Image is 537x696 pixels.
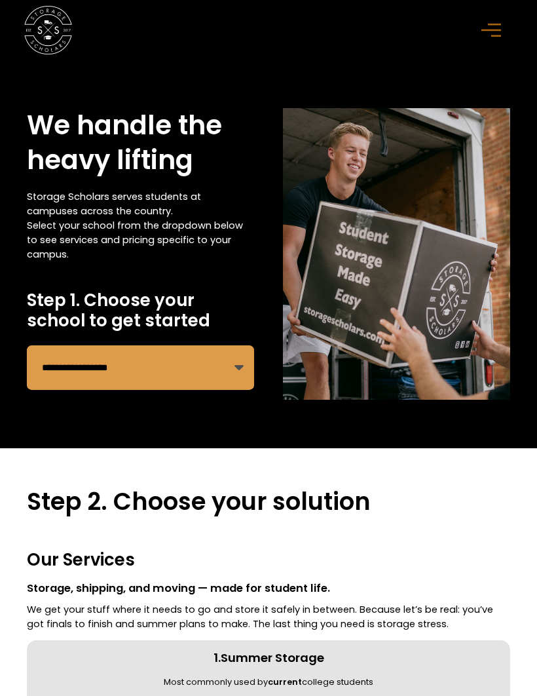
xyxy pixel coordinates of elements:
img: storage scholar [283,108,510,400]
form: Remind Form [27,345,254,390]
strong: current [268,676,302,688]
div: menu [474,11,513,50]
div: Most commonly used by college students [164,676,373,688]
div: 1. [213,650,221,666]
img: Storage Scholars main logo [24,6,73,54]
div: Storage Scholars serves students at campuses across the country. Select your school from the drop... [27,189,254,261]
div: We get your stuff where it needs to go and store it safely in between. Because let’s be real: you... [27,602,510,631]
h3: Summer Storage [221,650,324,666]
div: Storage, shipping, and moving — made for student life. [27,581,510,597]
h1: We handle the heavy lifting [27,108,254,177]
h2: Step 1. Choose your school to get started [27,290,254,331]
h2: Step 2. Choose your solution [27,487,510,516]
h3: Our Services [27,549,510,571]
